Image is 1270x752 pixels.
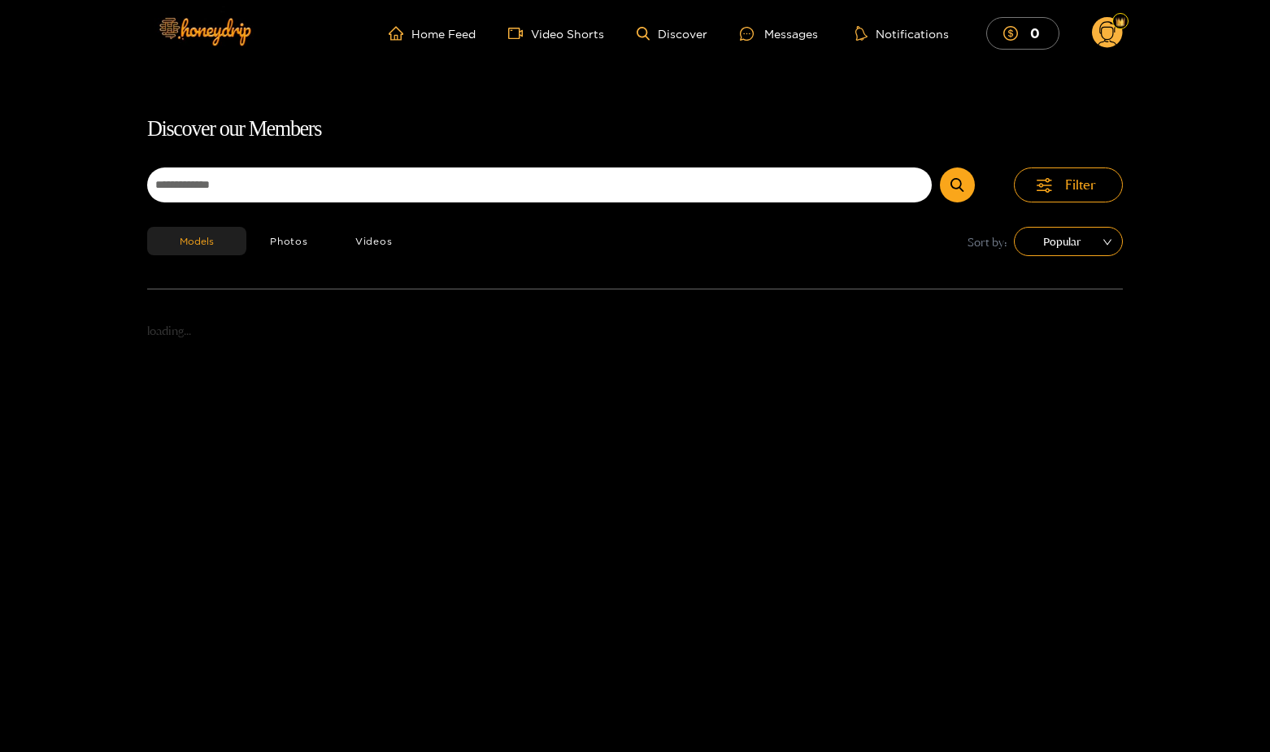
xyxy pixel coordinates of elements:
button: Models [147,227,246,255]
span: home [389,26,411,41]
span: video-camera [508,26,531,41]
span: Filter [1065,176,1096,194]
button: Submit Search [940,167,975,202]
span: Sort by: [968,233,1007,251]
img: Fan Level [1116,17,1125,27]
h1: Discover our Members [147,112,1123,146]
button: Videos [332,227,416,255]
button: Photos [246,227,332,255]
span: Popular [1026,229,1111,254]
mark: 0 [1028,24,1042,41]
button: Notifications [850,25,954,41]
button: Filter [1014,167,1123,202]
button: 0 [986,17,1059,49]
a: Discover [637,27,707,41]
p: loading... [147,322,1123,341]
div: sort [1014,227,1123,256]
div: Messages [740,24,818,43]
a: Home Feed [389,26,476,41]
span: dollar [1003,26,1026,41]
a: Video Shorts [508,26,604,41]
